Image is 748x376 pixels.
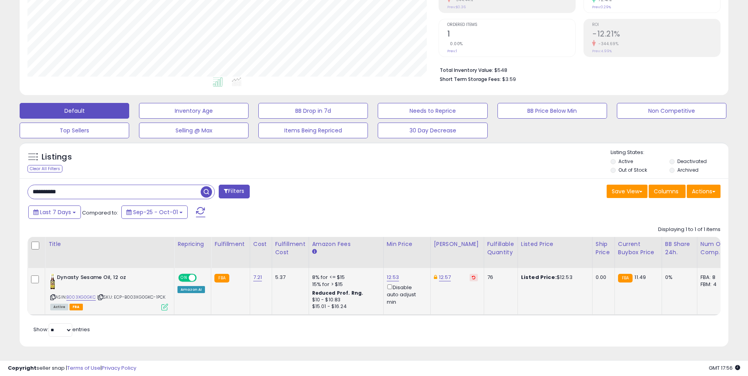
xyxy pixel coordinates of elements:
[709,364,740,372] span: 2025-10-9 17:56 GMT
[677,158,707,165] label: Deactivated
[42,152,72,163] h5: Listings
[592,23,720,27] span: ROI
[258,123,368,138] button: Items Being Repriced
[139,103,249,119] button: Inventory Age
[8,364,37,372] strong: Copyright
[275,274,303,281] div: 5.37
[618,167,647,173] label: Out of Stock
[592,5,611,9] small: Prev: 0.29%
[487,240,514,257] div: Fulfillable Quantity
[447,23,575,27] span: Ordered Items
[378,103,487,119] button: Needs to Reprice
[654,187,679,195] span: Columns
[387,240,427,248] div: Min Price
[596,240,611,257] div: Ship Price
[521,273,557,281] b: Listed Price:
[592,29,720,40] h2: -12.21%
[8,365,136,372] div: seller snap | |
[102,364,136,372] a: Privacy Policy
[219,185,249,198] button: Filters
[521,240,589,248] div: Listed Price
[28,205,81,219] button: Last 7 Days
[502,75,516,83] span: $3.59
[497,103,607,119] button: BB Price Below Min
[57,274,152,283] b: Dynasty Sesame Oil, 12 oz
[618,240,658,257] div: Current Buybox Price
[312,274,377,281] div: 8% for <= $15
[440,65,715,74] li: $548
[253,273,262,281] a: 7.21
[50,274,168,310] div: ASIN:
[677,167,699,173] label: Archived
[618,158,633,165] label: Active
[133,208,178,216] span: Sep-25 - Oct-01
[27,165,62,172] div: Clear All Filters
[50,304,68,310] span: All listings currently available for purchase on Amazon
[67,364,101,372] a: Terms of Use
[179,275,189,281] span: ON
[447,5,466,9] small: Prev: $0.36
[312,290,364,296] b: Reduced Prof. Rng.
[487,274,512,281] div: 76
[387,273,399,281] a: 12.53
[700,281,726,288] div: FBM: 4
[312,281,377,288] div: 15% for > $15
[447,29,575,40] h2: 1
[177,286,205,293] div: Amazon AI
[312,297,377,303] div: $10 - $10.83
[50,274,55,290] img: 41qOEv2+kmL._SL40_.jpg
[611,149,728,156] p: Listing States:
[658,226,721,233] div: Displaying 1 to 1 of 1 items
[33,326,90,333] span: Show: entries
[97,294,165,300] span: | SKU: ECP-B003XG0GKC-1PCK
[66,294,96,301] a: B003XG0GKC
[665,274,691,281] div: 0%
[447,49,457,53] small: Prev: 1
[378,123,487,138] button: 30 Day Decrease
[439,273,451,281] a: 12.57
[121,205,188,219] button: Sep-25 - Oct-01
[196,275,208,281] span: OFF
[687,185,721,198] button: Actions
[48,240,171,248] div: Title
[387,283,424,306] div: Disable auto adjust min
[275,240,305,257] div: Fulfillment Cost
[700,240,729,257] div: Num of Comp.
[20,123,129,138] button: Top Sellers
[82,209,118,216] span: Compared to:
[592,49,612,53] small: Prev: 4.99%
[617,103,726,119] button: Non Competitive
[312,240,380,248] div: Amazon Fees
[214,274,229,282] small: FBA
[618,274,633,282] small: FBA
[665,240,694,257] div: BB Share 24h.
[700,274,726,281] div: FBA: 8
[434,240,481,248] div: [PERSON_NAME]
[596,274,609,281] div: 0.00
[635,273,646,281] span: 11.49
[214,240,246,248] div: Fulfillment
[447,41,463,47] small: 0.00%
[607,185,647,198] button: Save View
[139,123,249,138] button: Selling @ Max
[440,67,493,73] b: Total Inventory Value:
[20,103,129,119] button: Default
[69,304,83,310] span: FBA
[649,185,686,198] button: Columns
[253,240,269,248] div: Cost
[440,76,501,83] b: Short Term Storage Fees:
[596,41,618,47] small: -344.69%
[312,248,317,255] small: Amazon Fees.
[258,103,368,119] button: BB Drop in 7d
[312,303,377,310] div: $15.01 - $16.24
[521,274,586,281] div: $12.53
[177,240,208,248] div: Repricing
[40,208,71,216] span: Last 7 Days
